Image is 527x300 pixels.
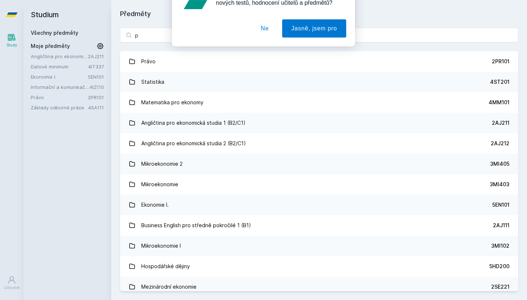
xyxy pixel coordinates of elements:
div: Hospodářské dějiny [141,259,190,274]
div: 2SE221 [491,283,509,290]
div: Mikroekonomie I [141,239,181,253]
div: 3MI403 [490,181,509,188]
a: Mikroekonomie 3MI403 [120,174,518,195]
a: Základy odborné práce [31,104,88,111]
div: Ekonomie I. [141,198,169,212]
a: Business English pro středně pokročilé 1 (B1) 2AJ111 [120,215,518,236]
a: Matematika pro ekonomy 4MM101 [120,92,518,113]
div: Matematika pro ekonomy [141,95,203,110]
div: Mikroekonomie 2 [141,157,183,171]
div: 5HD200 [489,263,509,270]
a: Mezinárodní ekonomie 2SE221 [120,277,518,297]
div: 2AJ212 [491,140,509,147]
a: 2PR101 [88,94,104,100]
div: Angličtina pro ekonomická studia 1 (B2/C1) [141,116,246,130]
div: 3MI405 [490,160,509,168]
a: Ekonomie I. 5EN101 [120,195,518,215]
a: Statistika 4ST201 [120,72,518,92]
a: Datové minimum [31,63,88,70]
button: Ne [252,38,278,56]
a: 4IZ110 [90,84,104,90]
div: 3MI102 [491,242,509,250]
div: Statistika [141,75,164,89]
a: Hospodářské dějiny 5HD200 [120,256,518,277]
a: Mikroekonomie 2 3MI405 [120,154,518,174]
a: Angličtina pro ekonomická studia 1 (B2/C1) 2AJ211 [120,113,518,133]
a: Právo [31,94,88,101]
div: 4MM101 [489,99,509,106]
div: Mikroekonomie [141,177,178,192]
a: Mikroekonomie I 3MI102 [120,236,518,256]
a: Informační a komunikační technologie [31,83,90,91]
div: 2AJ111 [493,222,509,229]
div: 2AJ211 [492,119,509,127]
button: Jasně, jsem pro [282,38,346,56]
div: [PERSON_NAME] dostávat tipy ohledně studia, nových testů, hodnocení učitelů a předmětů? [210,9,346,26]
a: Uživatel [1,272,22,294]
a: 4SA111 [88,105,104,110]
div: 4ST201 [490,78,509,86]
a: Ekonomie I. [31,73,88,80]
a: Angličtina pro ekonomická studia 2 (B2/C1) 2AJ212 [120,133,518,154]
div: 5EN101 [492,201,509,209]
a: 5EN101 [88,74,104,80]
div: Mezinárodní ekonomie [141,280,197,294]
img: notification icon [181,9,210,38]
div: Uživatel [4,285,19,290]
div: Business English pro středně pokročilé 1 (B1) [141,218,251,233]
div: Angličtina pro ekonomická studia 2 (B2/C1) [141,136,246,151]
a: 4IT337 [88,64,104,70]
